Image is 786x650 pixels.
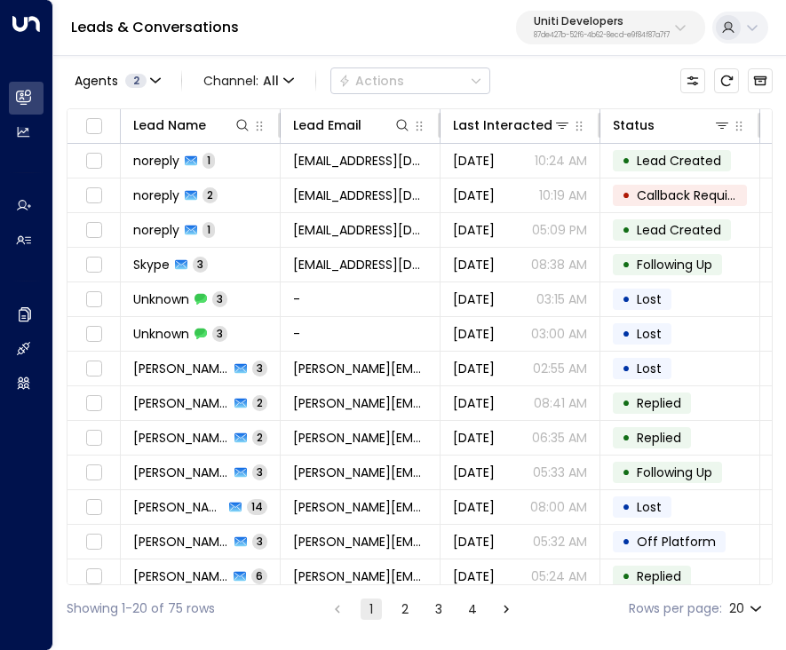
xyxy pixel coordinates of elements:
button: Agents2 [67,68,167,93]
span: Replied [637,429,681,447]
div: • [622,319,631,349]
p: 10:24 AM [535,152,587,170]
span: hitesh.trivedi@smartsensesolutions.com [293,429,427,447]
button: Go to page 4 [462,598,483,620]
span: Channel: [196,68,301,93]
span: 1 [202,153,215,168]
div: Showing 1-20 of 75 rows [67,599,215,618]
span: Toggle select row [83,150,105,172]
p: 05:32 AM [533,533,587,551]
span: Toggle select row [83,219,105,242]
span: hitesh.trivedi@smartsensesolutions.com [293,394,427,412]
div: Lead Email [293,115,361,136]
span: Replied [637,567,681,585]
span: Lost [637,498,662,516]
div: Lead Name [133,115,251,136]
button: Go to page 2 [394,598,416,620]
span: Toggle select all [83,115,105,138]
p: 08:38 AM [531,256,587,273]
div: • [622,492,631,522]
div: Last Interacted [453,115,571,136]
p: 06:35 AM [532,429,587,447]
span: Lost [637,325,662,343]
span: 3 [252,464,267,480]
span: hitesh.trivedi@smartsensesolutions.com [293,498,427,516]
span: hitesh.trivedi@smartsensesolutions.com [293,360,427,377]
span: noreply [133,186,179,204]
span: 3 [212,291,227,306]
div: • [622,353,631,384]
span: Toggle select row [83,531,105,553]
span: replies@microsoft.com [293,186,427,204]
span: Following Up [637,464,712,481]
span: Toggle select row [83,323,105,345]
span: hitesh.trivedi@smartsensesolutions.com [293,464,427,481]
div: Button group with a nested menu [330,67,490,94]
span: hitesh.trivedi@smartsensesolutions.com [293,567,427,585]
span: Feb 24, 2025 [453,498,495,516]
span: Toggle select row [83,462,105,484]
div: Last Interacted [453,115,552,136]
button: Go to next page [496,598,517,620]
span: HT Trivedi [133,567,228,585]
span: 2 [202,187,218,202]
span: replies@microsoft.com [293,152,427,170]
div: • [622,388,631,418]
span: Mar 25, 2025 [453,429,495,447]
span: 2 [252,395,267,410]
span: Following Up [637,256,712,273]
span: Toggle select row [83,185,105,207]
button: Uniti Developers87de427b-52f6-4b62-8ecd-e9f84f87a7f7 [516,11,705,44]
p: 03:00 AM [531,325,587,343]
span: Toggle select row [83,496,105,519]
p: 10:19 AM [539,186,587,204]
button: Customize [680,68,705,93]
div: • [622,527,631,557]
p: 03:15 AM [536,290,587,308]
button: Channel:All [196,68,301,93]
span: HT Trivedi [133,533,229,551]
div: • [622,457,631,487]
span: Lead Created [637,152,721,170]
span: hitesh.trivedi@smartsensesolutions.com [293,533,427,551]
div: • [622,423,631,453]
span: Mar 26, 2025 [453,290,495,308]
span: Mar 26, 2025 [453,360,495,377]
div: Status [613,115,655,136]
span: Unknown [133,325,189,343]
p: 08:41 AM [534,394,587,412]
span: Lost [637,290,662,308]
p: 05:33 AM [533,464,587,481]
span: 14 [247,499,267,514]
span: Refresh [714,68,739,93]
span: Toggle select row [83,358,105,380]
span: noreply [133,221,179,239]
span: 6 [251,568,267,583]
span: Apr 09, 2025 [453,256,495,273]
div: • [622,180,631,210]
div: 20 [729,596,766,622]
p: 05:24 AM [531,567,587,585]
span: Lead Created [637,221,721,239]
span: Skype [133,256,170,273]
span: Toggle select row [83,289,105,311]
div: • [622,561,631,591]
nav: pagination navigation [326,598,518,620]
div: • [622,250,631,280]
span: replies@microsoft.com [293,221,427,239]
span: Mar 26, 2025 [453,325,495,343]
span: 3 [193,257,208,272]
span: 3 [252,534,267,549]
span: HT Trivedi [133,394,229,412]
button: page 1 [361,598,382,620]
span: Oct 09, 2024 [453,221,495,239]
td: - [281,282,441,316]
p: 05:09 PM [532,221,587,239]
button: Actions [330,67,490,94]
span: HT Trivedi [133,360,229,377]
span: Toggle select row [83,427,105,449]
span: Apr 11, 2025 [453,152,495,170]
span: noreply [133,152,179,170]
span: Toggle select row [83,254,105,276]
p: 08:00 AM [530,498,587,516]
